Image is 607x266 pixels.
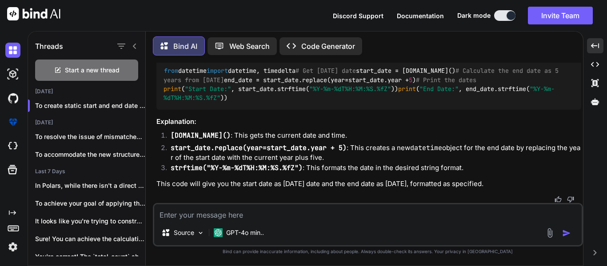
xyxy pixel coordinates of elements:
p: Source [174,228,194,237]
p: To resolve the issue of mismatched data ... [35,132,145,141]
p: Web Search [229,41,270,52]
button: Invite Team [528,7,593,24]
h1: Threads [35,41,63,52]
span: "Start Date:" [185,85,231,93]
img: icon [562,229,571,238]
h3: Explanation: [156,117,581,127]
code: strftime("%Y-%m-%dT%H:%M:%S.%fZ") [171,163,303,172]
img: attachment [545,228,555,238]
code: datetime [410,143,442,152]
code: datetime datetime, timedelta start_date = [DOMAIN_NAME]() end_date = start_date.replace(year=star... [164,66,562,103]
h2: Last 7 Days [28,168,145,175]
span: Start a new thread [65,66,120,75]
p: To create static start and end date vari... [35,101,145,110]
img: dislike [567,196,574,203]
span: # Print the dates [416,76,476,84]
img: like [555,196,562,203]
span: print [398,85,416,93]
img: githubDark [5,91,20,106]
span: print [164,85,181,93]
span: from [164,67,178,75]
li: : This creates a new object for the end date by replacing the year of the start date with the cur... [164,143,581,163]
img: Pick Models [197,229,204,237]
span: "End Date:" [419,85,459,93]
p: Bind can provide inaccurate information, including about people. Always double-check its answers.... [153,248,583,255]
img: darkAi-studio [5,67,20,82]
span: Documentation [397,12,444,20]
code: [DOMAIN_NAME]() [171,131,231,140]
button: Discord Support [333,11,383,20]
img: darkChat [5,43,20,58]
p: It looks like you're trying to construct... [35,217,145,226]
li: : This formats the date in the desired string format. [164,163,581,175]
span: "%Y-%m-%dT%H:%M:%S.%fZ" [309,85,391,93]
span: import [207,67,228,75]
img: premium [5,115,20,130]
img: settings [5,239,20,254]
span: Dark mode [457,11,491,20]
code: start_date.replace(year=start_date.year + 5) [171,143,347,152]
span: # Calculate the end date as 5 years from [DATE] [164,67,562,84]
p: This code will give you the start date as [DATE] date and the end date as [DATE], formatted as sp... [156,179,581,189]
p: In Polars, while there isn't a direct eq... [35,181,145,190]
p: To accommodate the new structure of the ... [35,150,145,159]
h2: [DATE] [28,119,145,126]
span: Discord Support [333,12,383,20]
li: : This gets the current date and time. [164,131,581,143]
p: Code Generator [301,41,355,52]
span: 5 [409,76,412,84]
p: GPT-4o min.. [226,228,264,237]
p: You're correct! The `total_count` should be calculated... [35,252,145,261]
p: Sure! You can achieve the calculation of... [35,234,145,243]
img: Bind AI [7,7,60,20]
p: To achieve your goal of applying the `xp... [35,199,145,208]
img: copy [542,196,549,203]
img: cloudideIcon [5,139,20,154]
img: GPT-4o mini [214,228,223,237]
p: Bind AI [173,41,197,52]
span: # Get [DATE] date [296,67,356,75]
span: "%Y-%m-%dT%H:%M:%S.%fZ" [164,85,555,102]
button: Documentation [397,11,444,20]
h2: [DATE] [28,88,145,95]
